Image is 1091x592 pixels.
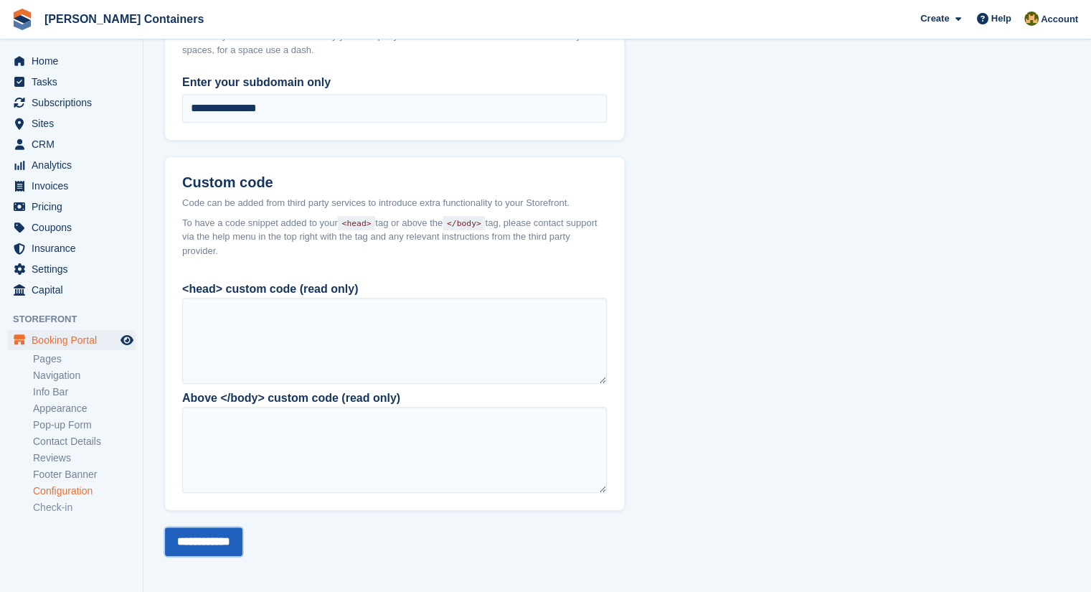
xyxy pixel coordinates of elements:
a: menu [7,330,136,350]
a: Info Bar [33,385,136,399]
a: Navigation [33,369,136,382]
a: menu [7,259,136,279]
span: Booking Portal [32,330,118,350]
span: Home [32,51,118,71]
span: Account [1041,12,1078,27]
a: menu [7,134,136,154]
span: Create [920,11,949,26]
span: Help [991,11,1011,26]
a: menu [7,217,136,238]
a: Preview store [118,332,136,349]
a: menu [7,280,136,300]
a: Configuration [33,484,136,498]
label: Enter your subdomain only [182,74,607,91]
span: Tasks [32,72,118,92]
span: To have a code snippet added to your tag or above the tag, please contact support via the help me... [182,216,607,258]
img: stora-icon-8386f47178a22dfd0bd8f6a31ec36ba5ce8667c1dd55bd0f319d3a0aa187defe.svg [11,9,33,30]
div: Above </body> custom code (read only) [182,390,607,407]
span: Subscriptions [32,93,118,113]
h2: Custom code [182,174,607,191]
a: Pop-up Form [33,418,136,432]
code: <head> [338,216,375,230]
span: Pricing [32,197,118,217]
a: Contact Details [33,435,136,448]
span: Capital [32,280,118,300]
a: menu [7,72,136,92]
a: Pages [33,352,136,366]
a: menu [7,197,136,217]
span: CRM [32,134,118,154]
a: Reviews [33,451,136,465]
a: menu [7,51,136,71]
a: menu [7,93,136,113]
span: Storefront [13,312,143,326]
a: Check-in [33,501,136,515]
span: Sites [32,113,118,133]
span: Analytics [32,155,118,175]
a: [PERSON_NAME] Containers [39,7,209,31]
a: menu [7,238,136,258]
div: <head> custom code (read only) [182,281,607,298]
code: </body> [443,216,485,230]
a: Footer Banner [33,468,136,481]
a: menu [7,113,136,133]
a: Appearance [33,402,136,415]
span: Invoices [32,176,118,196]
img: Ross Watt [1024,11,1039,26]
span: Settings [32,259,118,279]
span: Coupons [32,217,118,238]
div: Code can be added from third party services to introduce extra functionality to your Storefront. [182,196,607,210]
a: menu [7,155,136,175]
div: This sets your subdomain. It's usually your company name in all lowercase. Do not not leave any s... [182,29,607,57]
a: menu [7,176,136,196]
span: Insurance [32,238,118,258]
